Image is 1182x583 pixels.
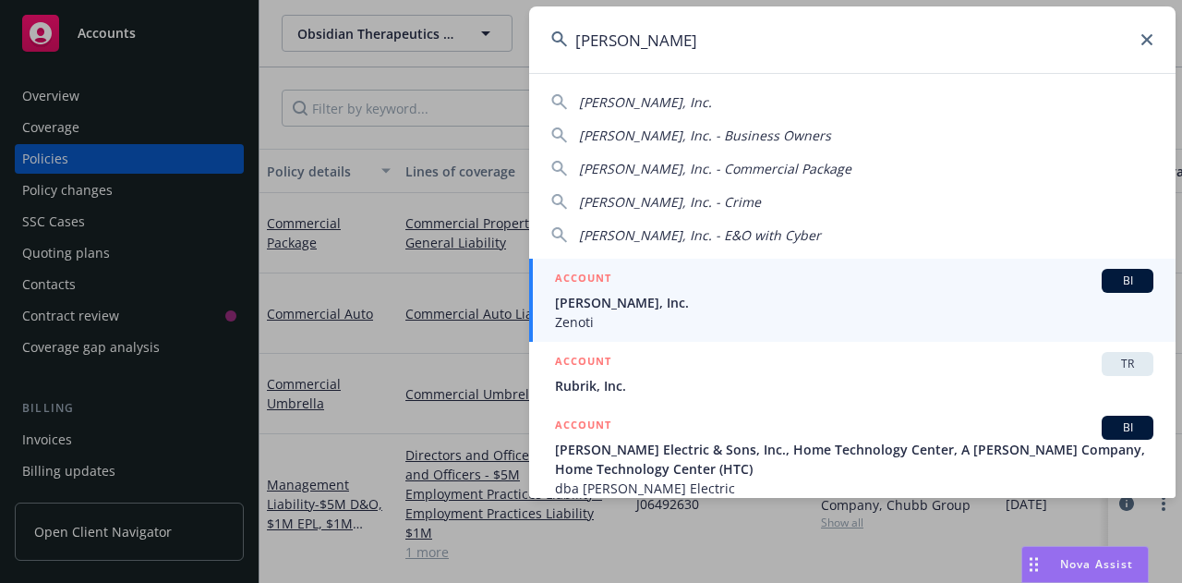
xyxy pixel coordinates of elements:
[555,352,611,374] h5: ACCOUNT
[1109,419,1146,436] span: BI
[1021,546,1149,583] button: Nova Assist
[1060,556,1133,572] span: Nova Assist
[579,226,821,244] span: [PERSON_NAME], Inc. - E&O with Cyber
[555,293,1153,312] span: [PERSON_NAME], Inc.
[579,93,712,111] span: [PERSON_NAME], Inc.
[555,440,1153,479] span: [PERSON_NAME] Electric & Sons, Inc., Home Technology Center, A [PERSON_NAME] Company, Home Techno...
[529,342,1176,406] a: ACCOUNTTRRubrik, Inc.
[579,160,851,177] span: [PERSON_NAME], Inc. - Commercial Package
[555,269,611,291] h5: ACCOUNT
[1109,273,1146,289] span: BI
[529,406,1176,508] a: ACCOUNTBI[PERSON_NAME] Electric & Sons, Inc., Home Technology Center, A [PERSON_NAME] Company, Ho...
[579,193,761,211] span: [PERSON_NAME], Inc. - Crime
[555,416,611,438] h5: ACCOUNT
[1109,356,1146,372] span: TR
[555,479,1153,498] span: dba [PERSON_NAME] Electric
[555,312,1153,332] span: Zenoti
[555,376,1153,395] span: Rubrik, Inc.
[1022,547,1045,582] div: Drag to move
[579,127,831,144] span: [PERSON_NAME], Inc. - Business Owners
[529,259,1176,342] a: ACCOUNTBI[PERSON_NAME], Inc.Zenoti
[529,6,1176,73] input: Search...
